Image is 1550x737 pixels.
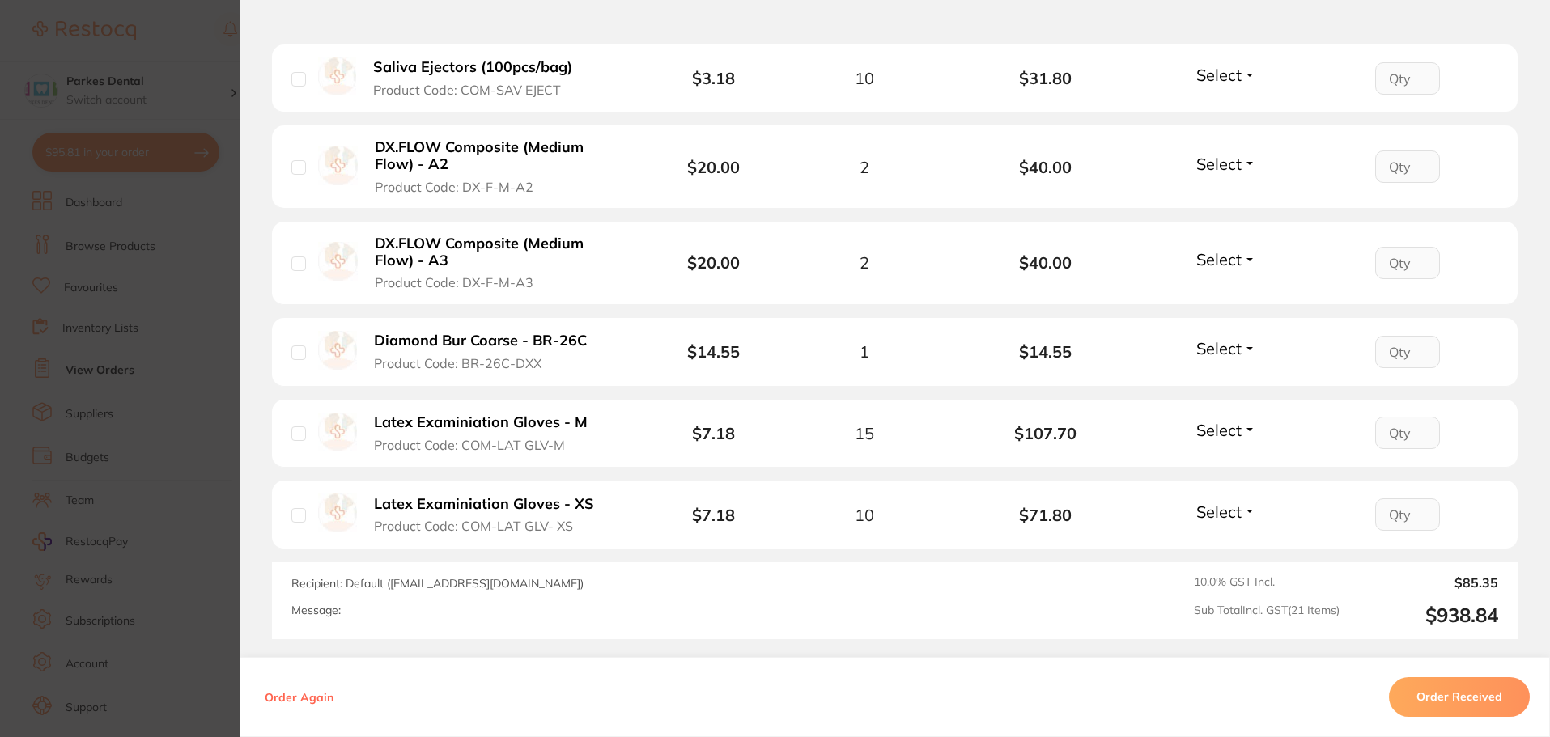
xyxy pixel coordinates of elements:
span: Select [1196,338,1242,358]
span: Select [1196,502,1242,522]
span: Product Code: BR-26C-DXX [374,356,541,371]
span: Product Code: DX-F-M-A3 [375,275,533,290]
span: Select [1196,249,1242,269]
span: Product Code: COM-SAV EJECT [373,83,561,97]
button: Latex Examiniation Gloves - XS Product Code: COM-LAT GLV- XS [369,495,612,535]
span: 10 [855,69,874,87]
button: Select [1191,65,1261,85]
span: 15 [855,424,874,443]
img: Latex Examiniation Gloves - XS [318,493,357,532]
span: Product Code: COM-LAT GLV-M [374,438,565,452]
input: Qty [1375,417,1440,449]
b: $14.55 [687,341,740,362]
b: Latex Examiniation Gloves - M [374,414,588,431]
label: Message: [291,604,341,617]
input: Qty [1375,150,1440,183]
img: Saliva Ejectors (100pcs/bag) [318,57,356,95]
img: Latex Examiniation Gloves - M [318,413,357,451]
button: Select [1191,249,1261,269]
img: DX.FLOW Composite (Medium Flow) - A3 [318,242,358,282]
span: Select [1196,65,1242,85]
input: Qty [1375,62,1440,95]
b: Diamond Bur Coarse - BR-26C [374,332,587,349]
button: DX.FLOW Composite (Medium Flow) - A2 Product Code: DX-F-M-A2 [370,138,630,195]
span: 10.0 % GST Incl. [1194,575,1340,590]
b: $14.55 [955,342,1136,361]
b: $31.80 [955,69,1136,87]
b: $107.70 [955,424,1136,443]
img: Diamond Bur Coarse - BR-26C [318,331,357,370]
span: 2 [860,158,869,176]
b: $20.00 [687,157,740,177]
output: $938.84 [1353,604,1498,627]
span: Product Code: COM-LAT GLV- XS [374,519,573,533]
output: $85.35 [1353,575,1498,590]
b: $71.80 [955,506,1136,524]
b: DX.FLOW Composite (Medium Flow) - A3 [375,235,625,269]
button: Order Again [260,690,338,705]
input: Qty [1375,498,1440,531]
button: Select [1191,154,1261,174]
b: $40.00 [955,253,1136,272]
button: Saliva Ejectors (100pcs/bag) Product Code: COM-SAV EJECT [368,58,591,98]
span: 2 [860,253,869,272]
b: $3.18 [692,68,735,88]
b: $40.00 [955,158,1136,176]
span: Select [1196,154,1242,174]
span: 1 [860,342,869,361]
button: Order Received [1389,678,1530,717]
button: Select [1191,420,1261,440]
span: Recipient: Default ( [EMAIL_ADDRESS][DOMAIN_NAME] ) [291,576,584,591]
button: Latex Examiniation Gloves - M Product Code: COM-LAT GLV-M [369,413,605,453]
b: Saliva Ejectors (100pcs/bag) [373,59,572,76]
b: Latex Examiniation Gloves - XS [374,496,594,513]
b: $7.18 [692,505,735,525]
b: $7.18 [692,423,735,443]
span: Select [1196,420,1242,440]
input: Qty [1375,336,1440,368]
span: 10 [855,506,874,524]
button: Select [1191,502,1261,522]
img: DX.FLOW Composite (Medium Flow) - A2 [318,146,358,185]
b: DX.FLOW Composite (Medium Flow) - A2 [375,139,625,172]
button: Select [1191,338,1261,358]
button: Diamond Bur Coarse - BR-26C Product Code: BR-26C-DXX [369,332,605,371]
button: DX.FLOW Composite (Medium Flow) - A3 Product Code: DX-F-M-A3 [370,235,630,291]
input: Qty [1375,247,1440,279]
span: Sub Total Incl. GST ( 21 Items) [1194,604,1340,627]
span: Product Code: DX-F-M-A2 [375,180,533,194]
b: $20.00 [687,252,740,273]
